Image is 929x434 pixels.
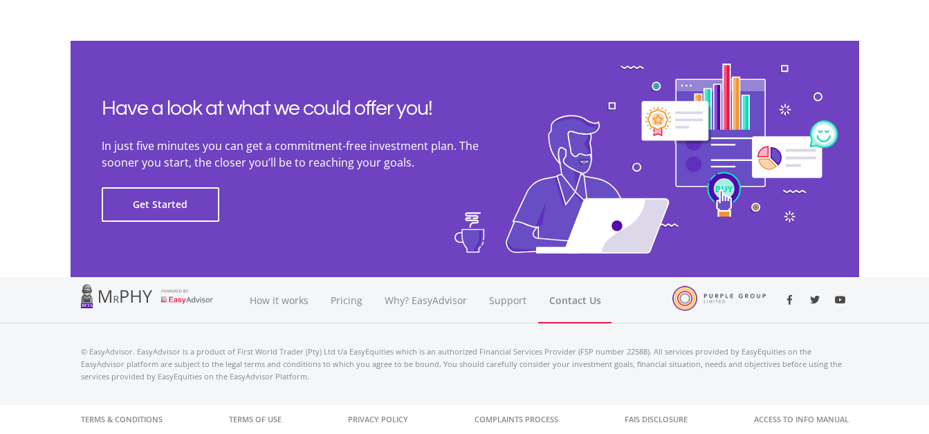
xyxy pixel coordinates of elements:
a: Terms of Use [229,405,282,434]
p: © EasyAdvisor. EasyAdvisor is a product of First World Trader (Pty) Ltd t/a EasyEquities which is... [81,346,849,383]
a: Access to Info Manual [754,405,849,434]
a: Pricing [320,277,374,323]
a: Terms & Conditions [81,405,163,434]
a: Support [478,277,538,323]
a: Privacy Policy [348,405,408,434]
a: Complaints Process [475,405,558,434]
a: FAIS Disclosure [625,405,688,434]
button: Get Started [102,187,219,222]
p: In just five minutes you can get a commitment-free investment plan. The sooner you start, the clo... [102,138,517,171]
a: How it works [239,277,320,323]
a: Why? EasyAdvisor [374,277,478,323]
h2: Have a look at what we could offer you! [102,96,517,121]
a: Contact Us [538,277,611,323]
